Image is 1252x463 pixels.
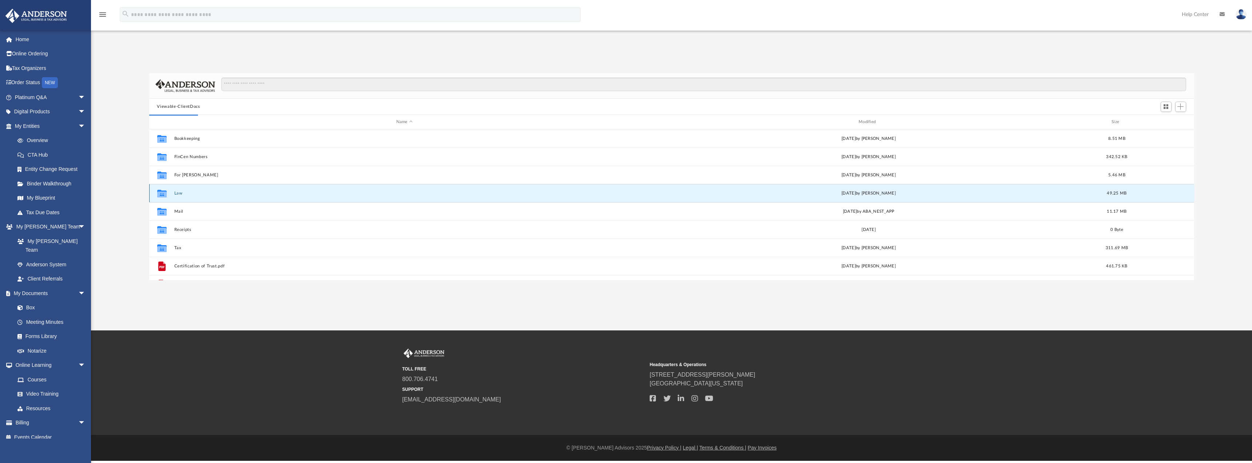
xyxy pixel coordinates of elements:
[10,148,96,162] a: CTA Hub
[402,386,645,393] small: SUPPORT
[5,90,96,105] a: Platinum Q&Aarrow_drop_down
[174,246,635,250] button: Tax
[5,286,93,301] a: My Documentsarrow_drop_down
[638,208,1099,215] div: [DATE] by ABA_NEST_APP
[5,75,96,90] a: Order StatusNEW
[10,272,93,286] a: Client Referrals
[98,10,107,19] i: menu
[10,133,96,148] a: Overview
[122,10,130,18] i: search
[841,191,856,195] span: [DATE]
[78,358,93,373] span: arrow_drop_down
[638,136,1099,142] div: [DATE] by [PERSON_NAME]
[650,372,755,378] a: [STREET_ADDRESS][PERSON_NAME]
[5,105,96,119] a: Digital Productsarrow_drop_down
[638,119,1099,125] div: Modified
[78,105,93,119] span: arrow_drop_down
[638,154,1099,160] div: [DATE] by [PERSON_NAME]
[157,103,200,110] button: Viewable-ClientDocs
[152,119,170,125] div: id
[78,220,93,235] span: arrow_drop_down
[1236,9,1247,20] img: User Pic
[1175,102,1186,112] button: Add
[1161,102,1172,112] button: Switch to Grid View
[174,227,635,232] button: Receipts
[174,264,635,268] button: Certification of Trust.pdf
[10,176,96,191] a: Binder Walkthrough
[5,119,96,133] a: My Entitiesarrow_drop_down
[5,32,96,47] a: Home
[638,190,1099,197] div: by [PERSON_NAME]
[3,9,69,23] img: Anderson Advisors Platinum Portal
[5,47,96,61] a: Online Ordering
[174,119,635,125] div: Name
[174,136,635,141] button: Bookkeeping
[1102,119,1131,125] div: Size
[10,329,89,344] a: Forms Library
[700,445,746,451] a: Terms & Conditions |
[1134,119,1185,125] div: id
[10,372,93,387] a: Courses
[748,445,776,451] a: Pay Invoices
[402,366,645,372] small: TOLL FREE
[10,301,89,315] a: Box
[10,205,96,220] a: Tax Due Dates
[78,416,93,431] span: arrow_drop_down
[10,387,89,401] a: Video Training
[5,430,96,444] a: Events Calendar
[78,286,93,301] span: arrow_drop_down
[174,173,635,177] button: For [PERSON_NAME]
[10,162,96,177] a: Entity Change Request
[174,191,635,196] button: Law
[78,119,93,134] span: arrow_drop_down
[402,349,446,358] img: Anderson Advisors Platinum Portal
[5,358,93,373] a: Online Learningarrow_drop_down
[174,154,635,159] button: FinCen Numbers
[1107,209,1126,213] span: 11.17 MB
[174,209,635,214] button: Mail
[1107,191,1126,195] span: 49.25 MB
[10,344,93,358] a: Notarize
[402,396,501,403] a: [EMAIL_ADDRESS][DOMAIN_NAME]
[10,234,89,257] a: My [PERSON_NAME] Team
[650,361,892,368] small: Headquarters & Operations
[638,245,1099,251] div: [DATE] by [PERSON_NAME]
[1105,246,1128,250] span: 311.69 MB
[683,445,698,451] a: Legal |
[10,257,93,272] a: Anderson System
[638,263,1099,270] div: [DATE] by [PERSON_NAME]
[647,445,682,451] a: Privacy Policy |
[149,129,1194,280] div: grid
[98,14,107,19] a: menu
[5,220,93,234] a: My [PERSON_NAME] Teamarrow_drop_down
[1108,137,1125,141] span: 8.51 MB
[221,78,1186,91] input: Search files and folders
[402,376,438,382] a: 800.706.4741
[1106,264,1127,268] span: 461.75 KB
[5,61,96,75] a: Tax Organizers
[1106,155,1127,159] span: 342.52 KB
[638,172,1099,178] div: [DATE] by [PERSON_NAME]
[78,90,93,105] span: arrow_drop_down
[1110,228,1123,232] span: 0 Byte
[638,227,1099,233] div: [DATE]
[650,380,743,387] a: [GEOGRAPHIC_DATA][US_STATE]
[10,191,93,205] a: My Blueprint
[42,77,58,88] div: NEW
[10,401,93,416] a: Resources
[5,416,96,430] a: Billingarrow_drop_down
[10,315,93,329] a: Meeting Minutes
[91,444,1252,452] div: © [PERSON_NAME] Advisors 2025
[1108,173,1125,177] span: 5.46 MB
